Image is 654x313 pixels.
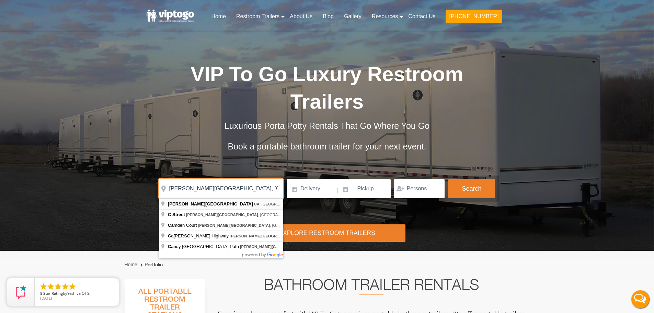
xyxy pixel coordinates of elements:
div: Explore Restroom Trailers [249,224,405,242]
button: Search [448,179,495,198]
span: VIP To Go Luxury Restroom Trailers [191,63,463,113]
span: Ca [168,223,174,228]
img: Review Rating [14,285,28,299]
li: Portfolio [139,261,163,269]
span: by [40,291,113,296]
span: mden Court [168,223,198,228]
span: C Street [168,212,185,217]
button: Live Chat [627,286,654,313]
input: Delivery [287,179,336,198]
span: CA [254,202,260,206]
input: Where do you need your restroom? [159,179,283,198]
span: Yeshiva Of S. [67,291,90,296]
a: Blog [318,9,339,24]
a: Gallery [339,9,367,24]
span: [PERSON_NAME][GEOGRAPHIC_DATA] [230,234,302,238]
input: Pickup [339,179,391,198]
a: Restroom Trailers [231,9,285,24]
span: Luxurious Porta Potty Rentals That Go Where You Go [225,121,429,131]
span: [PERSON_NAME][GEOGRAPHIC_DATA] [240,245,312,249]
span: , [GEOGRAPHIC_DATA], [GEOGRAPHIC_DATA] [230,234,385,238]
span: Ca [168,233,174,238]
span: , [GEOGRAPHIC_DATA] [254,202,301,206]
span: | [336,179,338,201]
a: [PHONE_NUMBER] [440,9,507,27]
span: , [GEOGRAPHIC_DATA], [GEOGRAPHIC_DATA] [198,223,353,227]
a: Resources [367,9,403,24]
li:  [61,282,69,291]
span: [DATE] [40,295,52,301]
li:  [47,282,55,291]
span: 5 [40,291,42,296]
span: ndy [GEOGRAPHIC_DATA] Path [168,244,240,249]
span: , [GEOGRAPHIC_DATA], [GEOGRAPHIC_DATA] [240,245,395,249]
li:  [68,282,77,291]
span: Star Rating [43,291,63,296]
span: , [GEOGRAPHIC_DATA], [GEOGRAPHIC_DATA] [186,213,341,217]
li:  [39,282,48,291]
span: [PERSON_NAME][GEOGRAPHIC_DATA] [168,201,253,206]
span: [PERSON_NAME] Highway [168,233,230,238]
a: About Us [285,9,318,24]
span: [PERSON_NAME][GEOGRAPHIC_DATA] [198,223,270,227]
a: Contact Us [403,9,440,24]
h2: Bathroom Trailer Rentals [215,279,528,295]
span: Book a portable bathroom trailer for your next event. [228,142,426,151]
a: Home [125,262,137,267]
input: Persons [394,179,445,198]
li:  [54,282,62,291]
button: [PHONE_NUMBER] [446,10,502,23]
span: Ca [168,244,174,249]
a: Home [206,9,231,24]
span: [PERSON_NAME][GEOGRAPHIC_DATA] [186,213,258,217]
